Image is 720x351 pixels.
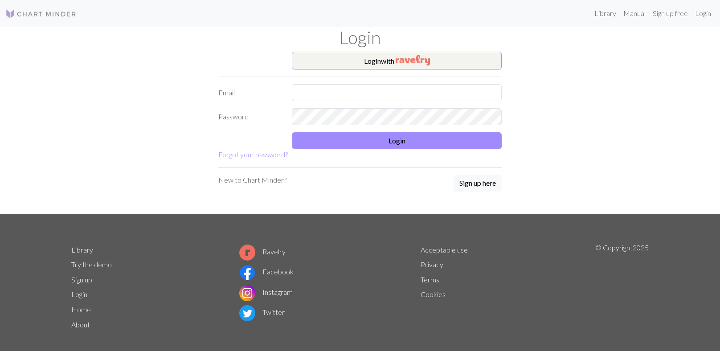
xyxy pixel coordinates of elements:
[396,55,430,65] img: Ravelry
[213,84,286,101] label: Email
[71,305,91,314] a: Home
[71,290,87,298] a: Login
[71,320,90,329] a: About
[239,305,255,321] img: Twitter logo
[239,265,255,281] img: Facebook logo
[421,260,443,269] a: Privacy
[421,275,439,284] a: Terms
[5,8,77,19] img: Logo
[239,247,286,256] a: Ravelry
[218,175,286,185] p: New to Chart Minder?
[591,4,620,22] a: Library
[213,108,286,125] label: Password
[292,132,502,149] button: Login
[218,150,288,159] a: Forgot your password?
[454,175,502,192] button: Sign up here
[239,267,294,276] a: Facebook
[454,175,502,192] a: Sign up here
[71,245,93,254] a: Library
[620,4,649,22] a: Manual
[595,242,649,332] p: © Copyright 2025
[421,245,468,254] a: Acceptable use
[71,275,92,284] a: Sign up
[66,27,654,48] h1: Login
[239,245,255,261] img: Ravelry logo
[71,260,112,269] a: Try the demo
[421,290,446,298] a: Cookies
[239,288,293,296] a: Instagram
[239,285,255,301] img: Instagram logo
[239,308,285,316] a: Twitter
[292,52,502,69] button: Loginwith
[691,4,715,22] a: Login
[649,4,691,22] a: Sign up free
